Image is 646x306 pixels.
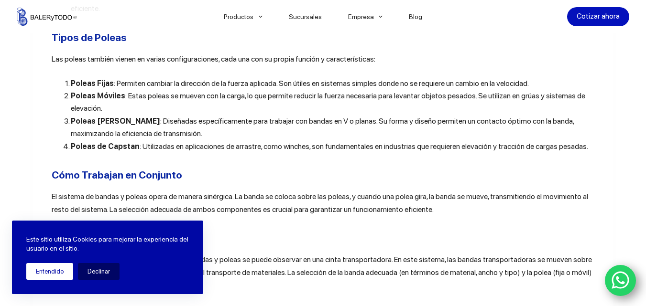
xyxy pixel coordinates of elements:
[71,91,125,100] b: Poleas Móviles
[26,263,73,280] button: Entendido
[71,116,160,126] b: Poleas [PERSON_NAME]
[71,142,140,151] b: Poleas de Capstan
[52,32,127,43] b: Tipos de Poleas
[71,91,585,113] span: : Estas poleas se mueven con la carga, lo que permite reducir la fuerza necesaria para levantar o...
[26,235,189,253] p: Este sitio utiliza Cookies para mejorar la experiencia del usuario en el sitio.
[71,116,574,138] span: : Diseñadas específicamente para trabajar con bandas en V o planas. Su forma y diseño permiten un...
[605,265,636,296] a: WhatsApp
[114,79,529,88] span: : Permiten cambiar la dirección de la fuerza aplicada. Son útiles en sistemas simples donde no se...
[52,255,592,289] span: Un claro ejemplo de la interdependencia de bandas y poleas se puede observar en una cinta transpo...
[17,8,77,26] img: Balerytodo
[52,169,182,181] b: Cómo Trabajan en Conjunto
[78,263,120,280] button: Declinar
[567,7,629,26] a: Cotizar ahora
[52,54,375,63] span: Las poleas también vienen en varias configuraciones, cada una con su propia función y característ...
[71,79,114,88] b: Poleas Fijas
[52,192,588,213] span: El sistema de bandas y poleas opera de manera sinérgica. La banda se coloca sobre las poleas, y c...
[140,142,588,151] span: : Utilizadas en aplicaciones de arrastre, como winches, son fundamentales en industrias que requi...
